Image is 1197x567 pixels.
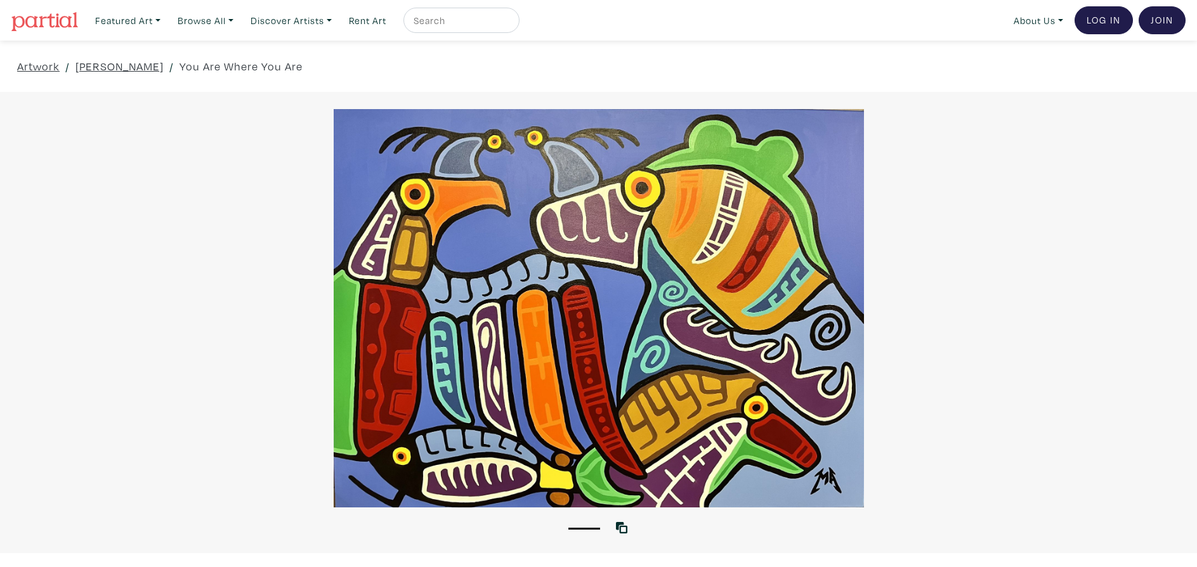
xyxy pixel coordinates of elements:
[1008,8,1069,34] a: About Us
[75,58,164,75] a: [PERSON_NAME]
[343,8,392,34] a: Rent Art
[89,8,166,34] a: Featured Art
[412,13,507,29] input: Search
[65,58,70,75] span: /
[568,528,600,530] button: 1 of 1
[172,8,239,34] a: Browse All
[17,58,60,75] a: Artwork
[1075,6,1133,34] a: Log In
[1139,6,1186,34] a: Join
[169,58,174,75] span: /
[180,58,303,75] a: You Are Where You Are
[245,8,337,34] a: Discover Artists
